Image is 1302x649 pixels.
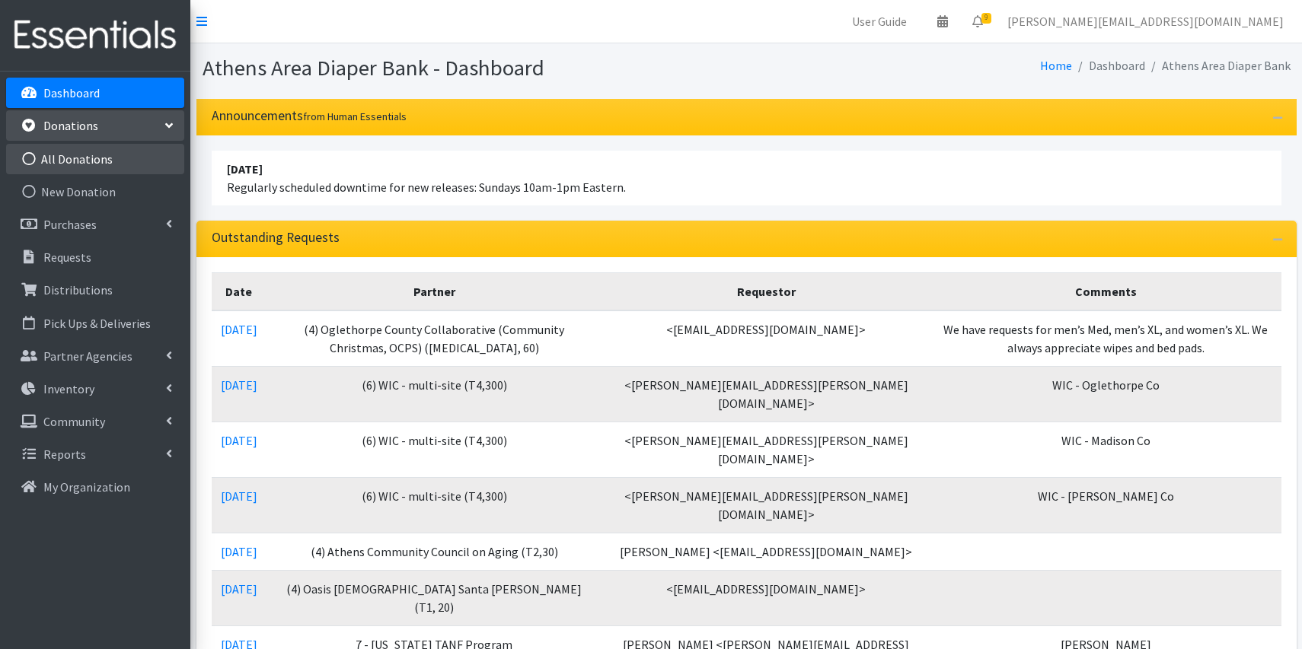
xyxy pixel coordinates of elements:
[602,570,930,625] td: <[EMAIL_ADDRESS][DOMAIN_NAME]>
[930,310,1281,367] td: We have requests for men’s Med, men’s XL, and women’s XL. We always appreciate wipes and bed pads.
[212,151,1281,205] li: Regularly scheduled downtime for new releases: Sundays 10am-1pm Eastern.
[995,6,1296,37] a: [PERSON_NAME][EMAIL_ADDRESS][DOMAIN_NAME]
[43,250,91,265] p: Requests
[1072,55,1145,77] li: Dashboard
[6,341,184,371] a: Partner Agencies
[6,308,184,339] a: Pick Ups & Deliveries
[43,348,132,364] p: Partner Agencies
[43,217,97,232] p: Purchases
[602,477,930,533] td: <[PERSON_NAME][EMAIL_ADDRESS][PERSON_NAME][DOMAIN_NAME]>
[602,366,930,422] td: <[PERSON_NAME][EMAIL_ADDRESS][PERSON_NAME][DOMAIN_NAME]>
[6,374,184,404] a: Inventory
[6,406,184,437] a: Community
[6,110,184,141] a: Donations
[212,230,340,246] h3: Outstanding Requests
[6,242,184,272] a: Requests
[930,272,1281,310] th: Comments
[981,13,991,24] span: 9
[6,78,184,108] a: Dashboard
[266,477,602,533] td: (6) WIC - multi-site (T4,300)
[266,422,602,477] td: (6) WIC - multi-site (T4,300)
[930,422,1281,477] td: WIC - Madison Co
[840,6,919,37] a: User Guide
[930,477,1281,533] td: WIC - [PERSON_NAME] Co
[266,272,602,310] th: Partner
[6,439,184,469] a: Reports
[602,422,930,477] td: <[PERSON_NAME][EMAIL_ADDRESS][PERSON_NAME][DOMAIN_NAME]>
[43,118,98,133] p: Donations
[6,177,184,207] a: New Donation
[43,447,86,462] p: Reports
[6,275,184,305] a: Distributions
[1145,55,1291,77] li: Athens Area Diaper Bank
[43,282,113,297] p: Distributions
[203,55,741,81] h1: Athens Area Diaper Bank - Dashboard
[266,366,602,422] td: (6) WIC - multi-site (T4,300)
[960,6,995,37] a: 9
[221,581,257,597] a: [DATE]
[602,272,930,310] th: Requestor
[221,433,257,448] a: [DATE]
[6,472,184,502] a: My Organization
[602,533,930,570] td: [PERSON_NAME] <[EMAIL_ADDRESS][DOMAIN_NAME]>
[221,322,257,337] a: [DATE]
[303,110,407,123] small: from Human Essentials
[43,85,100,100] p: Dashboard
[6,10,184,61] img: HumanEssentials
[43,414,105,429] p: Community
[602,310,930,367] td: <[EMAIL_ADDRESS][DOMAIN_NAME]>
[6,144,184,174] a: All Donations
[930,366,1281,422] td: WIC - Oglethorpe Co
[43,479,130,495] p: My Organization
[43,381,94,396] p: Inventory
[227,161,263,177] strong: [DATE]
[266,570,602,625] td: (4) Oasis [DEMOGRAPHIC_DATA] Santa [PERSON_NAME] (T1, 20)
[221,544,257,559] a: [DATE]
[212,108,407,124] h3: Announcements
[43,316,151,331] p: Pick Ups & Deliveries
[221,377,257,393] a: [DATE]
[6,209,184,240] a: Purchases
[266,310,602,367] td: (4) Oglethorpe County Collaborative (Community Christmas, OCPS) ([MEDICAL_DATA], 60)
[212,272,266,310] th: Date
[266,533,602,570] td: (4) Athens Community Council on Aging (T2,30)
[221,488,257,504] a: [DATE]
[1040,58,1072,73] a: Home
